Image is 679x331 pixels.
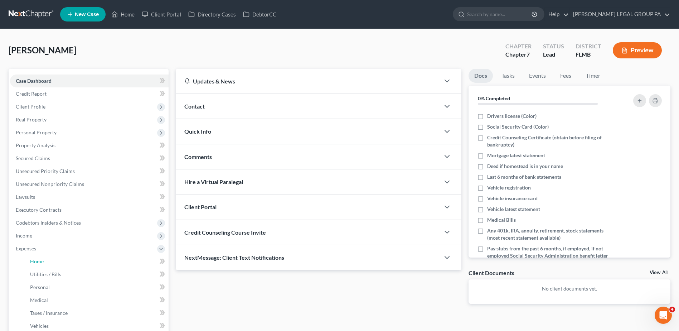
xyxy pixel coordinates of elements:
[580,69,606,83] a: Timer
[543,51,564,59] div: Lead
[487,184,531,191] span: Vehicle registration
[16,91,47,97] span: Credit Report
[24,268,169,281] a: Utilities / Bills
[16,168,75,174] span: Unsecured Priority Claims
[576,42,601,51] div: District
[478,95,510,101] strong: 0% Completed
[487,216,516,224] span: Medical Bills
[505,42,532,51] div: Chapter
[16,207,62,213] span: Executory Contracts
[487,245,614,267] span: Pay stubs from the past 6 months, if employed, if not employed Social Security Administration ben...
[487,152,545,159] span: Mortgage latest statement
[16,245,36,251] span: Expenses
[10,87,169,100] a: Credit Report
[487,173,561,181] span: Last 6 months of bank statements
[527,51,530,58] span: 7
[10,165,169,178] a: Unsecured Priority Claims
[184,77,431,85] div: Updates & News
[30,284,50,290] span: Personal
[24,255,169,268] a: Home
[184,178,243,185] span: Hire a Virtual Paralegal
[505,51,532,59] div: Chapter
[474,285,665,292] p: No client documents yet.
[487,112,537,120] span: Drivers license (Color)
[239,8,280,21] a: DebtorCC
[184,229,266,236] span: Credit Counseling Course Invite
[184,254,284,261] span: NextMessage: Client Text Notifications
[554,69,577,83] a: Fees
[24,294,169,307] a: Medical
[10,75,169,87] a: Case Dashboard
[9,45,76,55] span: [PERSON_NAME]
[487,227,614,241] span: Any 401k, IRA, annuity, retirement, stock statements (most recent statement available)
[16,129,57,135] span: Personal Property
[184,103,205,110] span: Contact
[469,69,493,83] a: Docs
[545,8,569,21] a: Help
[30,297,48,303] span: Medical
[523,69,552,83] a: Events
[16,142,55,148] span: Property Analysis
[184,128,211,135] span: Quick Info
[576,51,601,59] div: FLMB
[487,195,538,202] span: Vehicle insurance card
[487,123,549,130] span: Social Security Card (Color)
[10,178,169,191] a: Unsecured Nonpriority Claims
[185,8,239,21] a: Directory Cases
[30,310,68,316] span: Taxes / Insurance
[467,8,533,21] input: Search by name...
[30,258,44,264] span: Home
[16,232,32,239] span: Income
[184,203,217,210] span: Client Portal
[543,42,564,51] div: Status
[16,104,45,110] span: Client Profile
[10,191,169,203] a: Lawsuits
[16,220,81,226] span: Codebtors Insiders & Notices
[655,307,672,324] iframe: Intercom live chat
[16,181,84,187] span: Unsecured Nonpriority Claims
[138,8,185,21] a: Client Portal
[24,307,169,320] a: Taxes / Insurance
[10,139,169,152] a: Property Analysis
[16,78,52,84] span: Case Dashboard
[184,153,212,160] span: Comments
[10,203,169,216] a: Executory Contracts
[75,12,99,17] span: New Case
[30,323,49,329] span: Vehicles
[10,152,169,165] a: Secured Claims
[496,69,520,83] a: Tasks
[108,8,138,21] a: Home
[569,8,670,21] a: [PERSON_NAME] LEGAL GROUP PA
[487,134,614,148] span: Credit Counseling Certificate (obtain before filing of bankruptcy)
[487,163,563,170] span: Deed if homestead is in your name
[613,42,662,58] button: Preview
[650,270,668,275] a: View All
[669,307,675,312] span: 4
[487,206,540,213] span: Vehicle latest statement
[24,281,169,294] a: Personal
[16,194,35,200] span: Lawsuits
[16,116,47,123] span: Real Property
[469,269,514,277] div: Client Documents
[16,155,50,161] span: Secured Claims
[30,271,61,277] span: Utilities / Bills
